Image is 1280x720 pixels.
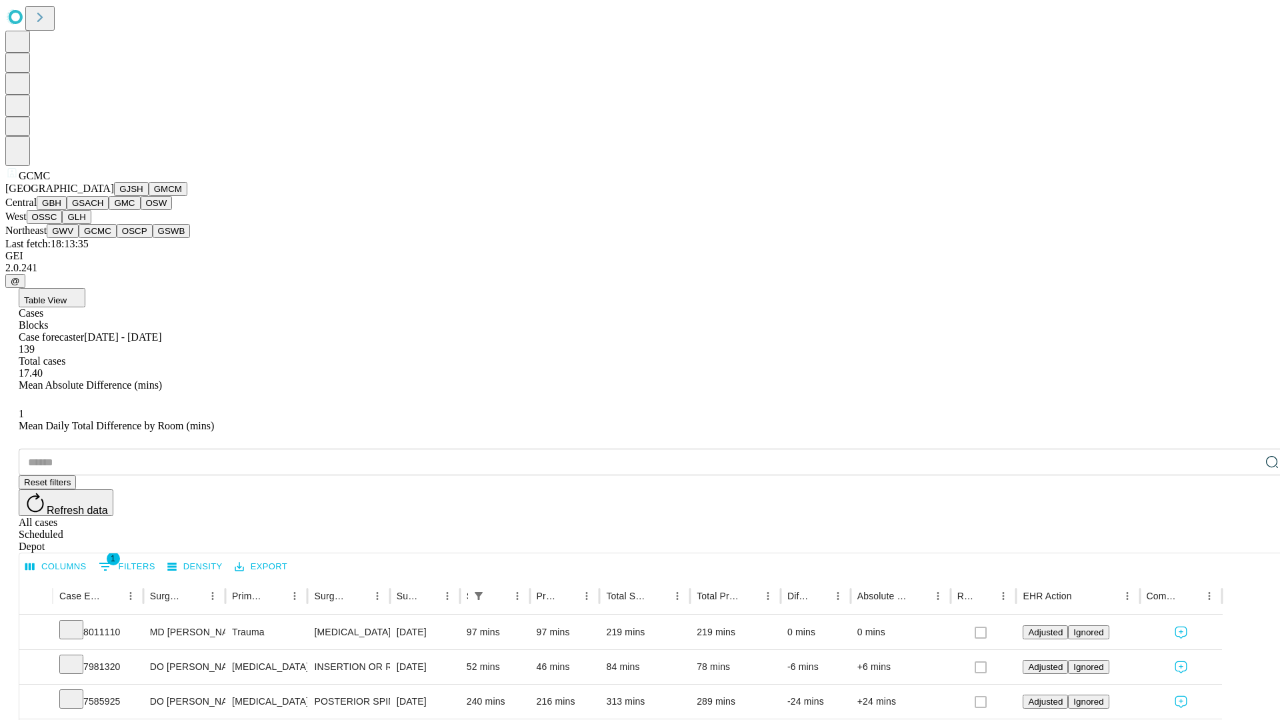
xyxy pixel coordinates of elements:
[1023,695,1068,709] button: Adjusted
[19,355,65,367] span: Total cases
[740,587,759,605] button: Sort
[19,475,76,489] button: Reset filters
[5,183,114,194] span: [GEOGRAPHIC_DATA]
[141,196,173,210] button: OSW
[59,615,137,649] div: 8011110
[857,685,944,719] div: +24 mins
[19,331,84,343] span: Case forecaster
[606,650,683,684] div: 84 mins
[26,691,46,714] button: Expand
[489,587,508,605] button: Sort
[349,587,368,605] button: Sort
[697,615,774,649] div: 219 mins
[994,587,1013,605] button: Menu
[467,685,523,719] div: 240 mins
[11,276,20,286] span: @
[537,591,558,601] div: Predicted In Room Duration
[1073,627,1103,637] span: Ignored
[19,367,43,379] span: 17.40
[787,650,844,684] div: -6 mins
[1023,660,1068,674] button: Adjusted
[150,650,219,684] div: DO [PERSON_NAME] [PERSON_NAME] Do
[975,587,994,605] button: Sort
[857,591,909,601] div: Absolute Difference
[397,615,453,649] div: [DATE]
[577,587,596,605] button: Menu
[537,685,593,719] div: 216 mins
[1023,591,1071,601] div: EHR Action
[232,615,301,649] div: Trauma
[419,587,438,605] button: Sort
[508,587,527,605] button: Menu
[47,505,108,516] span: Refresh data
[469,587,488,605] div: 1 active filter
[26,656,46,679] button: Expand
[1147,591,1180,601] div: Comments
[164,557,226,577] button: Density
[1028,697,1063,707] span: Adjusted
[857,650,944,684] div: +6 mins
[314,591,347,601] div: Surgery Name
[537,650,593,684] div: 46 mins
[107,552,120,565] span: 1
[910,587,929,605] button: Sort
[5,238,89,249] span: Last fetch: 18:13:35
[1028,627,1063,637] span: Adjusted
[1068,660,1109,674] button: Ignored
[467,591,468,601] div: Scheduled In Room Duration
[232,685,301,719] div: [MEDICAL_DATA]
[150,591,183,601] div: Surgeon Name
[1073,697,1103,707] span: Ignored
[649,587,668,605] button: Sort
[829,587,847,605] button: Menu
[5,225,47,236] span: Northeast
[103,587,121,605] button: Sort
[59,650,137,684] div: 7981320
[397,591,418,601] div: Surgery Date
[1028,662,1063,672] span: Adjusted
[109,196,140,210] button: GMC
[1068,695,1109,709] button: Ignored
[314,615,383,649] div: [MEDICAL_DATA] INCISIONAL/VENTRAL/UMBILICAL [MEDICAL_DATA] INITIAL 3-10 CM REDUCIBLE
[47,224,79,238] button: GWV
[19,408,24,419] span: 1
[787,615,844,649] div: 0 mins
[787,591,809,601] div: Difference
[397,650,453,684] div: [DATE]
[19,489,113,516] button: Refresh data
[84,331,161,343] span: [DATE] - [DATE]
[697,591,739,601] div: Total Predicted Duration
[314,685,383,719] div: POSTERIOR SPINE INSTRUMENTATION NON SEGMENTAL
[37,196,67,210] button: GBH
[153,224,191,238] button: GSWB
[1023,625,1068,639] button: Adjusted
[1200,587,1219,605] button: Menu
[121,587,140,605] button: Menu
[24,477,71,487] span: Reset filters
[606,685,683,719] div: 313 mins
[95,556,159,577] button: Show filters
[469,587,488,605] button: Show filters
[5,197,37,208] span: Central
[467,650,523,684] div: 52 mins
[438,587,457,605] button: Menu
[232,650,301,684] div: [MEDICAL_DATA]
[929,587,947,605] button: Menu
[24,295,67,305] span: Table View
[5,274,25,288] button: @
[150,685,219,719] div: DO [PERSON_NAME] [PERSON_NAME] Do
[114,182,149,196] button: GJSH
[203,587,222,605] button: Menu
[27,210,63,224] button: OSSC
[19,379,162,391] span: Mean Absolute Difference (mins)
[5,250,1275,262] div: GEI
[957,591,975,601] div: Resolved in EHR
[857,615,944,649] div: 0 mins
[467,615,523,649] div: 97 mins
[267,587,285,605] button: Sort
[59,591,101,601] div: Case Epic Id
[1118,587,1137,605] button: Menu
[1073,662,1103,672] span: Ignored
[19,170,50,181] span: GCMC
[537,615,593,649] div: 97 mins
